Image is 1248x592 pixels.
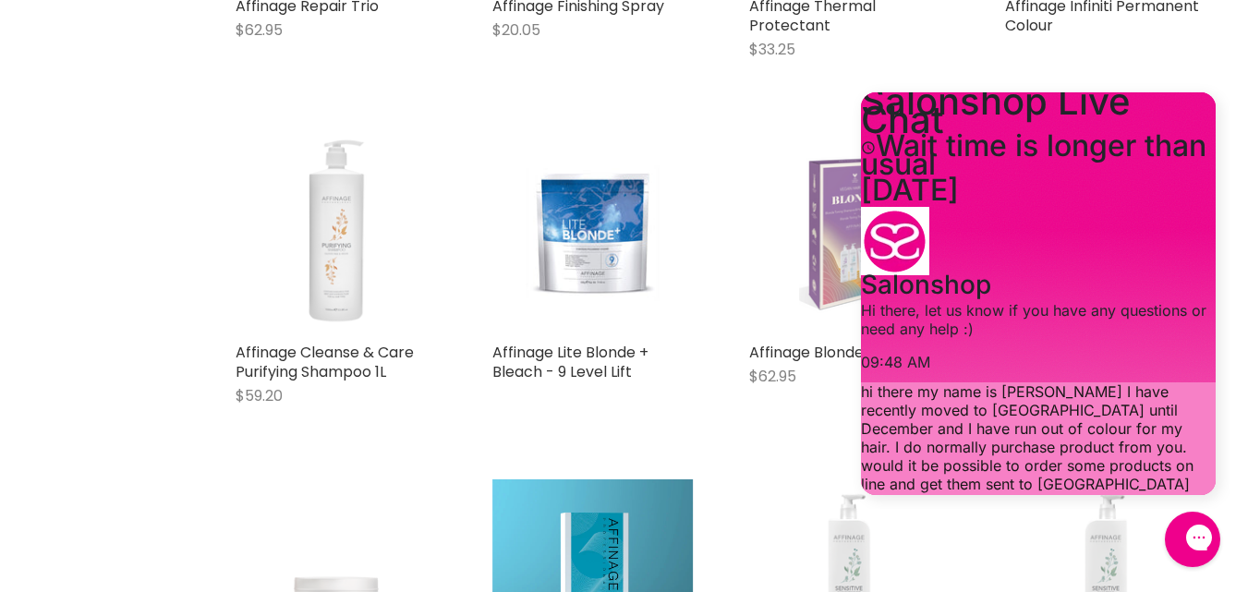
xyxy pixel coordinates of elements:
a: Affinage Blonde Trio [749,342,895,363]
iframe: Gorgias live chat window [847,83,1230,509]
iframe: Gorgias live chat messenger [1156,505,1230,574]
h2: [DATE] [14,98,369,116]
img: Salonshop [14,124,82,192]
img: Affinage Blonde Trio [799,132,899,333]
h3: Salonshop [14,192,369,211]
span: $62.95 [749,366,796,387]
span: $33.25 [749,39,795,60]
img: Affinage Cleanse & Care Purifying Shampoo 1L [236,132,437,333]
span: $62.95 [236,19,283,41]
div: 09:48 AM [14,270,369,288]
p: hi there my name is [PERSON_NAME] I have recently moved to [GEOGRAPHIC_DATA] until December and I... [14,299,369,429]
div: Hi there, let us know if you have any questions or need any help :) [14,218,369,255]
span: $20.05 [492,19,540,41]
a: Affinage Lite Blonde + Bleach - 9 Level Lift [492,132,694,333]
img: Affinage Lite Blonde + Bleach - 9 Level Lift [526,132,660,333]
a: Affinage Lite Blonde + Bleach - 9 Level Lift [492,342,648,382]
span: $59.20 [236,385,283,406]
a: Affinage Cleanse & Care Purifying Shampoo 1L [236,342,414,382]
a: Affinage Blonde Trio [749,132,951,333]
